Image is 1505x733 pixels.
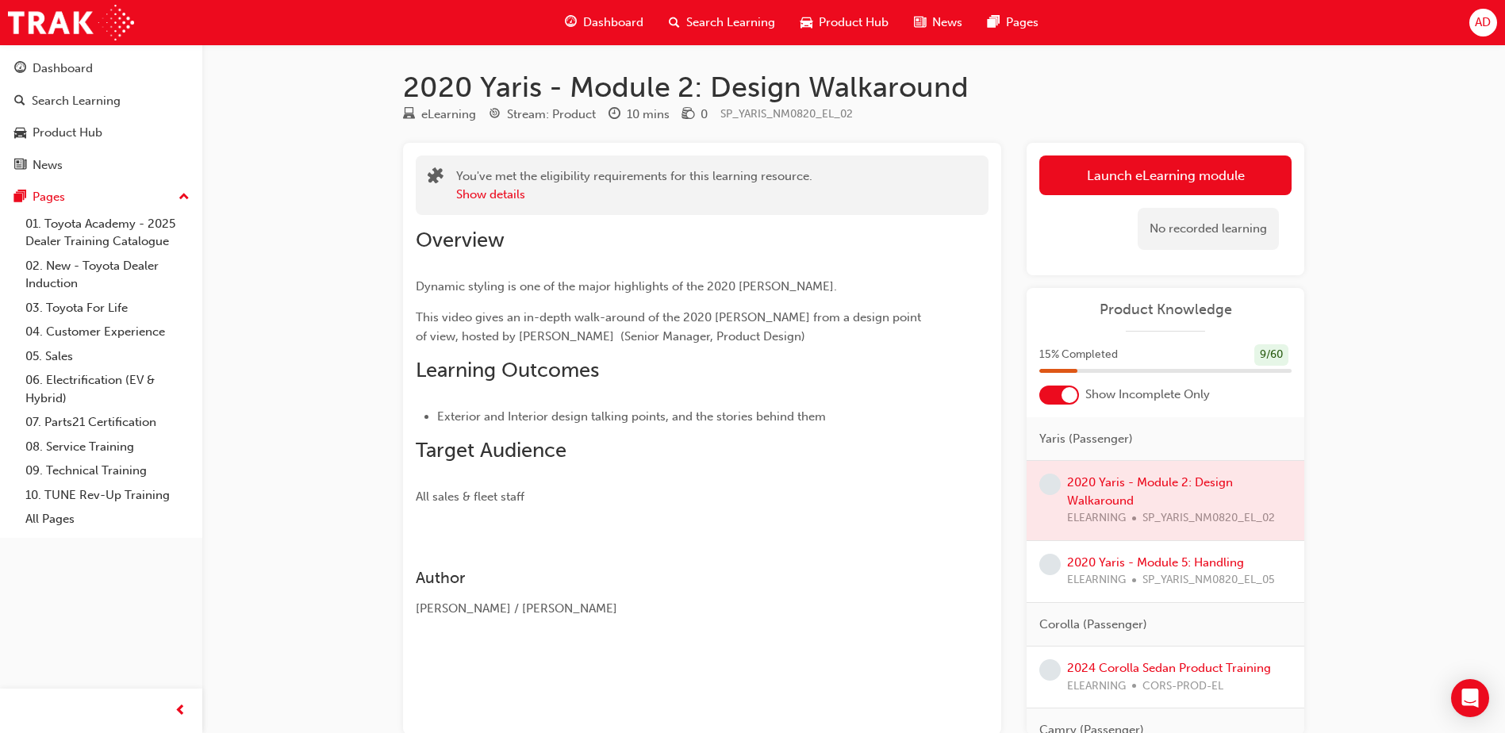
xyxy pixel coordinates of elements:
a: 08. Service Training [19,435,196,459]
span: prev-icon [175,701,186,721]
span: up-icon [179,187,190,208]
span: search-icon [669,13,680,33]
span: learningRecordVerb_NONE-icon [1039,554,1061,575]
span: Learning Outcomes [416,358,599,382]
span: AD [1475,13,1491,32]
span: Overview [416,228,505,252]
h3: Author [416,569,931,587]
span: search-icon [14,94,25,109]
a: News [6,151,196,180]
span: News [932,13,962,32]
span: ELEARNING [1067,677,1126,696]
span: Product Hub [819,13,889,32]
span: Target Audience [416,438,566,462]
span: Learning resource code [720,107,853,121]
button: AD [1469,9,1497,36]
a: 05. Sales [19,344,196,369]
span: target-icon [489,108,501,122]
a: 02. New - Toyota Dealer Induction [19,254,196,296]
div: eLearning [421,106,476,124]
span: money-icon [682,108,694,122]
span: Dashboard [583,13,643,32]
span: guage-icon [565,13,577,33]
a: 01. Toyota Academy - 2025 Dealer Training Catalogue [19,212,196,254]
span: puzzle-icon [428,169,443,187]
span: Pages [1006,13,1039,32]
a: search-iconSearch Learning [656,6,788,39]
span: This video gives an in-depth walk-around of the 2020 [PERSON_NAME] from a design point of view, h... [416,310,924,343]
div: Stream [489,105,596,125]
a: 07. Parts21 Certification [19,410,196,435]
a: 10. TUNE Rev-Up Training [19,483,196,508]
div: 0 [701,106,708,124]
span: learningResourceType_ELEARNING-icon [403,108,415,122]
button: DashboardSearch LearningProduct HubNews [6,51,196,182]
a: Product Knowledge [1039,301,1292,319]
span: car-icon [14,126,26,140]
a: Launch eLearning module [1039,155,1292,195]
span: pages-icon [14,190,26,205]
a: 06. Electrification (EV & Hybrid) [19,368,196,410]
span: learningRecordVerb_NONE-icon [1039,659,1061,681]
span: All sales & fleet staff [416,489,524,504]
span: Corolla (Passenger) [1039,616,1147,634]
a: 2020 Yaris - Module 5: Handling [1067,555,1244,570]
a: car-iconProduct Hub [788,6,901,39]
div: Open Intercom Messenger [1451,679,1489,717]
a: All Pages [19,507,196,532]
span: pages-icon [988,13,1000,33]
a: pages-iconPages [975,6,1051,39]
div: Search Learning [32,92,121,110]
a: 03. Toyota For Life [19,296,196,320]
span: SP_YARIS_NM0820_EL_05 [1142,571,1275,589]
div: Price [682,105,708,125]
span: news-icon [14,159,26,173]
div: You've met the eligibility requirements for this learning resource. [456,167,812,203]
span: car-icon [800,13,812,33]
span: CORS-PROD-EL [1142,677,1223,696]
span: Exterior and Interior design talking points, and the stories behind them [437,409,826,424]
div: Duration [609,105,670,125]
a: Product Hub [6,118,196,148]
span: news-icon [914,13,926,33]
span: learningRecordVerb_NONE-icon [1039,474,1061,495]
span: 15 % Completed [1039,346,1118,364]
button: Pages [6,182,196,212]
div: Product Hub [33,124,102,142]
div: News [33,156,63,175]
a: 04. Customer Experience [19,320,196,344]
span: clock-icon [609,108,620,122]
span: Yaris (Passenger) [1039,430,1133,448]
a: Dashboard [6,54,196,83]
a: 2024 Corolla Sedan Product Training [1067,661,1271,675]
div: Type [403,105,476,125]
span: ELEARNING [1067,571,1126,589]
span: guage-icon [14,62,26,76]
a: 09. Technical Training [19,459,196,483]
div: Pages [33,188,65,206]
h1: 2020 Yaris - Module 2: Design Walkaround [403,70,1304,105]
div: 9 / 60 [1254,344,1288,366]
a: guage-iconDashboard [552,6,656,39]
span: Search Learning [686,13,775,32]
div: Dashboard [33,59,93,78]
a: news-iconNews [901,6,975,39]
img: Trak [8,5,134,40]
button: Show details [456,186,525,204]
div: 10 mins [627,106,670,124]
span: Dynamic styling is one of the major highlights of the 2020 [PERSON_NAME]. [416,279,837,294]
div: Stream: Product [507,106,596,124]
span: Show Incomplete Only [1085,386,1210,404]
div: No recorded learning [1138,208,1279,250]
a: Search Learning [6,86,196,116]
div: [PERSON_NAME] / [PERSON_NAME] [416,600,931,618]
